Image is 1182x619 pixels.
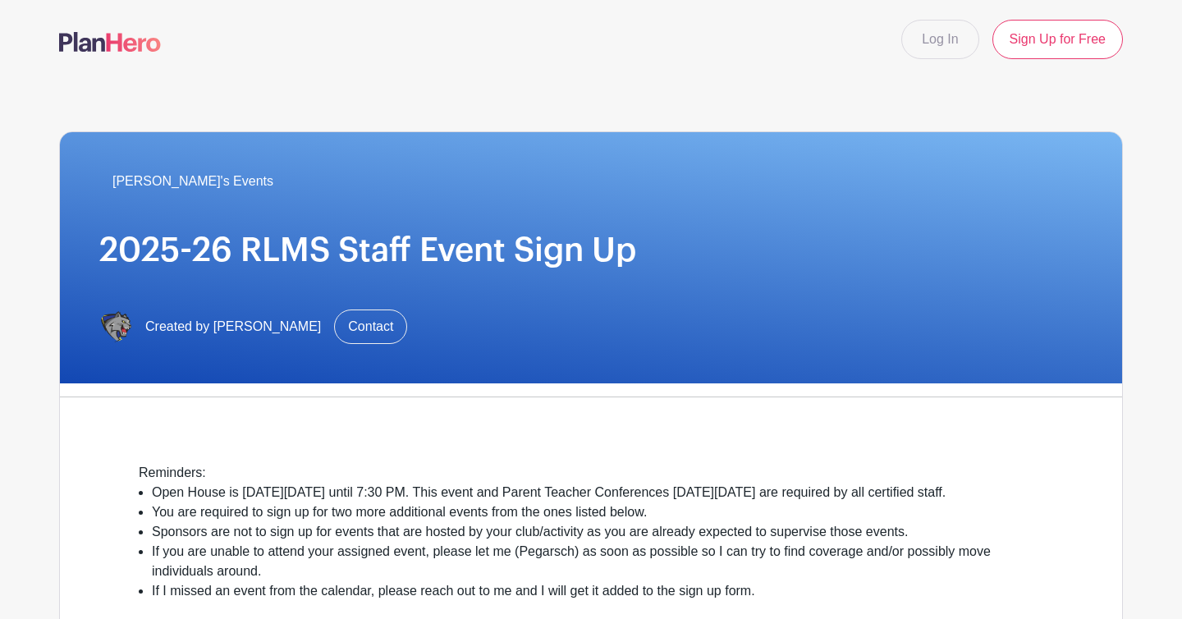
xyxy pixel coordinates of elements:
a: Contact [334,309,407,344]
img: IMG_6734.PNG [99,310,132,343]
li: If I missed an event from the calendar, please reach out to me and I will get it added to the sig... [152,581,1043,601]
span: Created by [PERSON_NAME] [145,317,321,337]
li: If you are unable to attend your assigned event, please let me (Pegarsch) as soon as possible so ... [152,542,1043,581]
li: You are required to sign up for two more additional events from the ones listed below. [152,502,1043,522]
li: Sponsors are not to sign up for events that are hosted by your club/activity as you are already e... [152,522,1043,542]
h1: 2025-26 RLMS Staff Event Sign Up [99,231,1083,270]
a: Log In [901,20,978,59]
li: Open House is [DATE][DATE] until 7:30 PM. This event and Parent Teacher Conferences [DATE][DATE] ... [152,483,1043,502]
span: [PERSON_NAME]'s Events [112,172,273,191]
a: Sign Up for Free [992,20,1123,59]
div: Reminders: [139,463,1043,483]
img: logo-507f7623f17ff9eddc593b1ce0a138ce2505c220e1c5a4e2b4648c50719b7d32.svg [59,32,161,52]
